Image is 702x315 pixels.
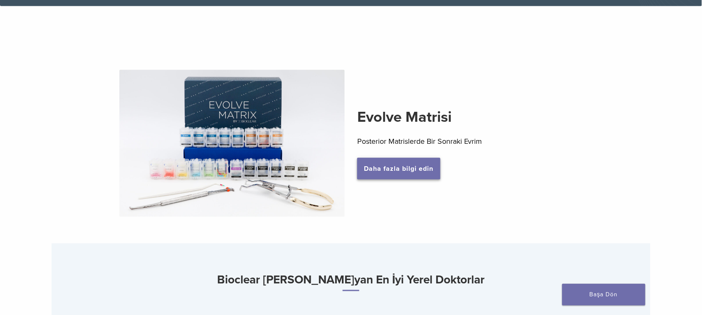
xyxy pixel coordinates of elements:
[562,284,645,305] a: Başa Dön
[364,165,434,173] font: Daha fazla bilgi edin
[357,158,440,180] a: Daha fazla bilgi edin
[119,70,345,217] img: Evolve Matrisi
[357,137,482,146] font: Posterior Matrislerde Bir Sonraki Evrim
[357,108,452,126] font: Evolve Matrisi
[590,291,618,298] font: Başa Dön
[217,273,485,287] font: Bioclear [PERSON_NAME]yan En İyi Yerel Doktorlar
